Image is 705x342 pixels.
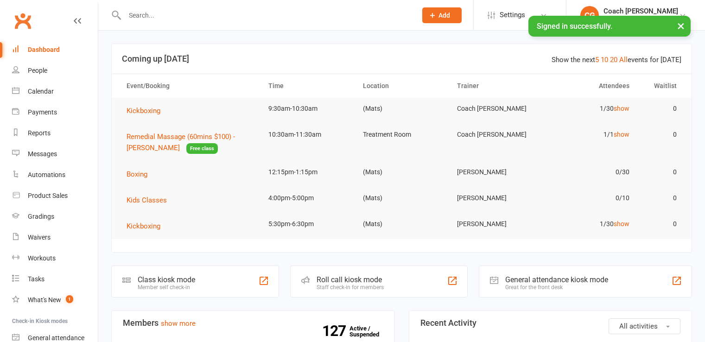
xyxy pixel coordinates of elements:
[127,107,160,115] span: Kickboxing
[355,161,449,183] td: (Mats)
[543,98,638,120] td: 1/30
[127,131,252,154] button: Remedial Massage (60mins $100) - [PERSON_NAME]Free class
[609,318,680,334] button: All activities
[28,254,56,262] div: Workouts
[28,171,65,178] div: Automations
[12,269,98,290] a: Tasks
[543,74,638,98] th: Attendees
[543,187,638,209] td: 0/10
[127,196,167,204] span: Kids Classes
[449,161,543,183] td: [PERSON_NAME]
[28,46,60,53] div: Dashboard
[260,98,355,120] td: 9:30am-10:30am
[543,213,638,235] td: 1/30
[127,222,160,230] span: Kickboxing
[449,98,543,120] td: Coach [PERSON_NAME]
[12,290,98,310] a: What's New1
[127,105,167,116] button: Kickboxing
[603,7,679,15] div: Coach [PERSON_NAME]
[127,221,167,232] button: Kickboxing
[580,6,599,25] div: CG
[449,124,543,146] td: Coach [PERSON_NAME]
[595,56,599,64] a: 5
[322,324,349,338] strong: 127
[12,144,98,165] a: Messages
[12,206,98,227] a: Gradings
[28,334,84,342] div: General attendance
[614,131,629,138] a: show
[12,123,98,144] a: Reports
[543,124,638,146] td: 1/1
[610,56,617,64] a: 20
[28,108,57,116] div: Payments
[438,12,450,19] span: Add
[638,124,685,146] td: 0
[127,195,173,206] button: Kids Classes
[355,213,449,235] td: (Mats)
[123,318,383,328] h3: Members
[138,284,195,291] div: Member self check-in
[505,275,608,284] div: General attendance kiosk mode
[11,9,34,32] a: Clubworx
[260,124,355,146] td: 10:30am-11:30am
[614,105,629,112] a: show
[638,98,685,120] td: 0
[355,187,449,209] td: (Mats)
[619,322,658,330] span: All activities
[638,187,685,209] td: 0
[537,22,612,31] span: Signed in successfully.
[260,187,355,209] td: 4:00pm-5:00pm
[500,5,525,25] span: Settings
[28,296,61,304] div: What's New
[28,234,51,241] div: Waivers
[122,54,681,63] h3: Coming up [DATE]
[355,98,449,120] td: (Mats)
[543,161,638,183] td: 0/30
[317,284,384,291] div: Staff check-in for members
[638,213,685,235] td: 0
[28,213,54,220] div: Gradings
[422,7,462,23] button: Add
[449,187,543,209] td: [PERSON_NAME]
[28,192,68,199] div: Product Sales
[122,9,410,22] input: Search...
[12,165,98,185] a: Automations
[28,67,47,74] div: People
[552,54,681,65] div: Show the next events for [DATE]
[127,169,154,180] button: Boxing
[673,16,689,36] button: ×
[186,143,218,154] span: Free class
[449,74,543,98] th: Trainer
[260,161,355,183] td: 12:15pm-1:15pm
[619,56,628,64] a: All
[28,275,44,283] div: Tasks
[127,170,147,178] span: Boxing
[614,220,629,228] a: show
[12,39,98,60] a: Dashboard
[12,102,98,123] a: Payments
[138,275,195,284] div: Class kiosk mode
[28,150,57,158] div: Messages
[449,213,543,235] td: [PERSON_NAME]
[28,129,51,137] div: Reports
[260,213,355,235] td: 5:30pm-6:30pm
[12,185,98,206] a: Product Sales
[12,248,98,269] a: Workouts
[66,295,73,303] span: 1
[355,124,449,146] td: Treatment Room
[355,74,449,98] th: Location
[127,133,235,152] span: Remedial Massage (60mins $100) - [PERSON_NAME]
[12,81,98,102] a: Calendar
[28,88,54,95] div: Calendar
[317,275,384,284] div: Roll call kiosk mode
[505,284,608,291] div: Great for the front desk
[638,161,685,183] td: 0
[601,56,608,64] a: 10
[260,74,355,98] th: Time
[420,318,681,328] h3: Recent Activity
[118,74,260,98] th: Event/Booking
[638,74,685,98] th: Waitlist
[12,60,98,81] a: People
[161,319,196,328] a: show more
[603,15,679,24] div: Fightcross MMA & Fitness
